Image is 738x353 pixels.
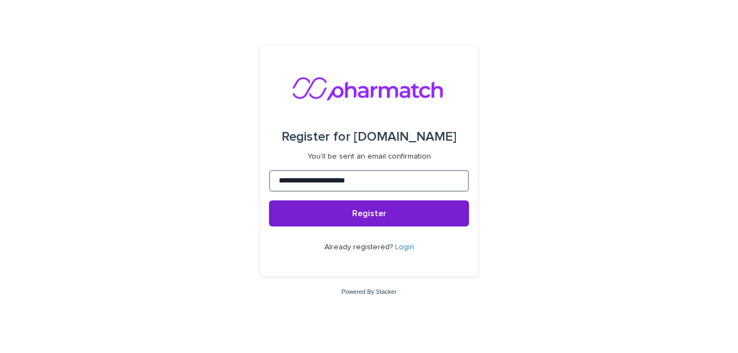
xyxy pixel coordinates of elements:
[341,288,396,295] a: Powered By Stacker
[292,72,446,104] img: nMxkRIEURaCxZB0ULbfH
[269,200,469,226] button: Register
[395,243,414,251] a: Login
[324,243,395,251] span: Already registered?
[308,152,431,161] p: You'll be sent an email confirmation
[282,122,456,152] div: [DOMAIN_NAME]
[352,209,386,218] span: Register
[282,130,351,143] span: Register for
